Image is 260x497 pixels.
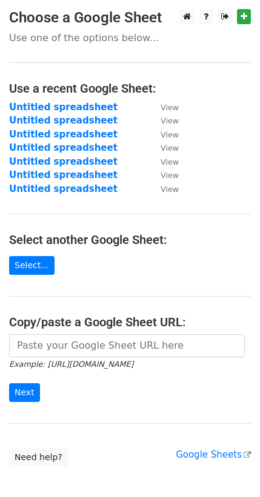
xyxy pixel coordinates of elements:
[161,116,179,125] small: View
[148,183,179,194] a: View
[9,170,118,180] a: Untitled spreadsheet
[9,232,251,247] h4: Select another Google Sheet:
[9,102,118,113] a: Untitled spreadsheet
[9,448,68,467] a: Need help?
[9,383,40,402] input: Next
[148,129,179,140] a: View
[148,142,179,153] a: View
[148,115,179,126] a: View
[9,129,118,140] a: Untitled spreadsheet
[161,157,179,166] small: View
[9,315,251,329] h4: Copy/paste a Google Sheet URL:
[161,130,179,139] small: View
[161,171,179,180] small: View
[9,81,251,96] h4: Use a recent Google Sheet:
[148,102,179,113] a: View
[176,449,251,460] a: Google Sheets
[199,439,260,497] iframe: Chat Widget
[9,115,118,126] a: Untitled spreadsheet
[9,256,55,275] a: Select...
[161,185,179,194] small: View
[9,142,118,153] a: Untitled spreadsheet
[9,360,133,369] small: Example: [URL][DOMAIN_NAME]
[9,183,118,194] a: Untitled spreadsheet
[9,156,118,167] a: Untitled spreadsheet
[9,31,251,44] p: Use one of the options below...
[148,156,179,167] a: View
[9,9,251,27] h3: Choose a Google Sheet
[148,170,179,180] a: View
[9,334,245,357] input: Paste your Google Sheet URL here
[161,103,179,112] small: View
[161,143,179,153] small: View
